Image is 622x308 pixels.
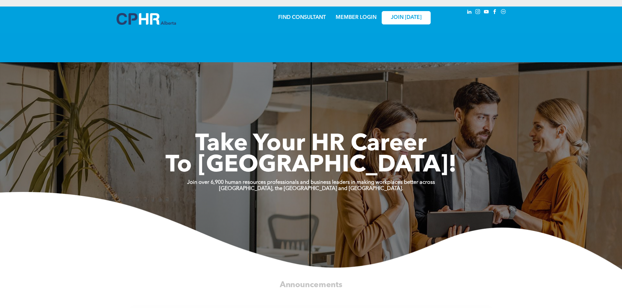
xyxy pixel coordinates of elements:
a: FIND CONSULTANT [278,15,326,20]
a: youtube [483,8,490,17]
span: Announcements [280,281,343,289]
span: JOIN [DATE] [391,15,422,21]
span: Take Your HR Career [195,133,427,156]
a: Social network [500,8,507,17]
a: instagram [474,8,482,17]
strong: Join over 6,900 human resources professionals and business leaders in making workplaces better ac... [187,180,435,185]
span: To [GEOGRAPHIC_DATA]! [166,154,457,177]
a: JOIN [DATE] [382,11,431,24]
img: A blue and white logo for cp alberta [117,13,176,25]
a: MEMBER LOGIN [336,15,376,20]
a: linkedin [466,8,473,17]
a: facebook [491,8,499,17]
strong: [GEOGRAPHIC_DATA], the [GEOGRAPHIC_DATA] and [GEOGRAPHIC_DATA]. [219,186,403,191]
